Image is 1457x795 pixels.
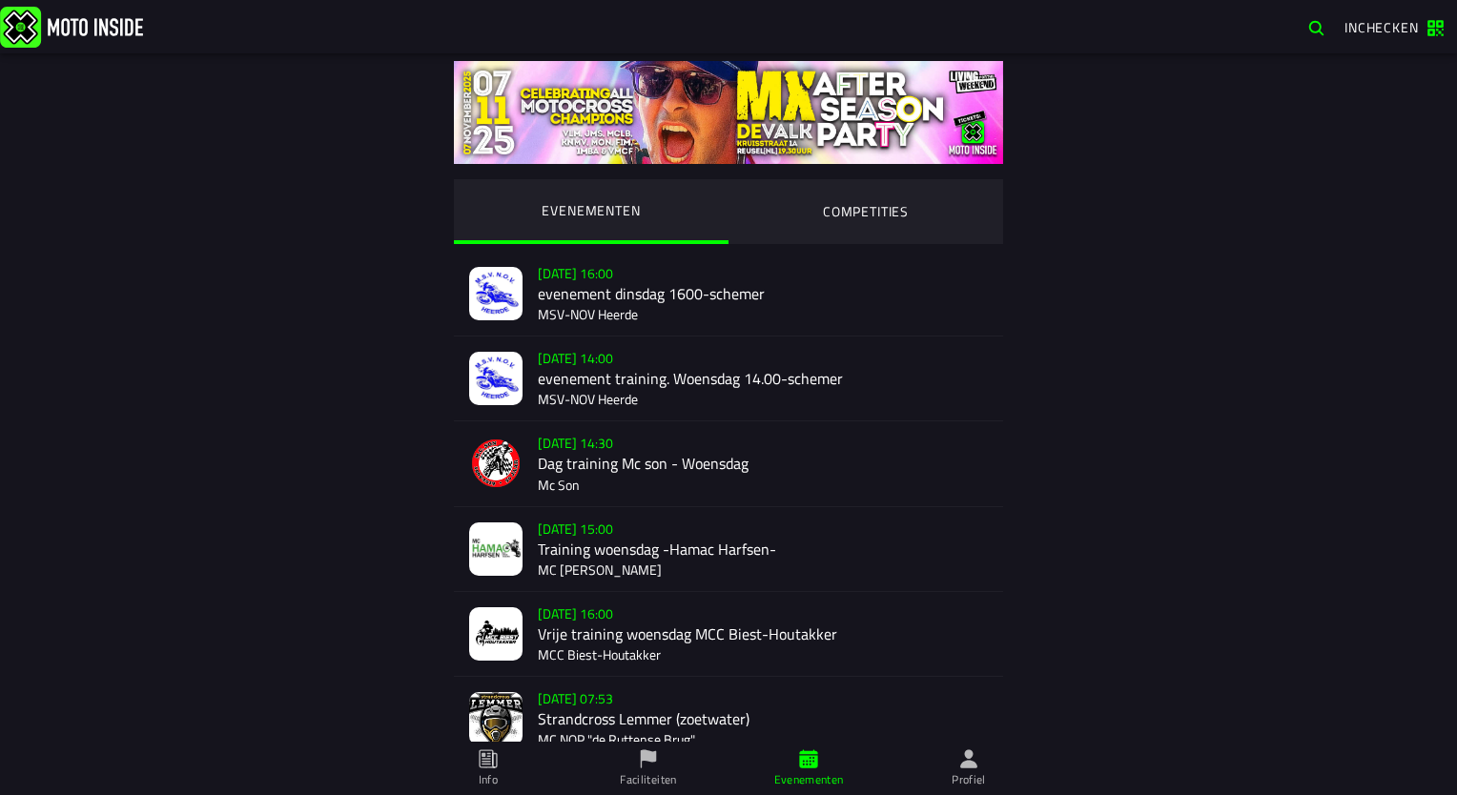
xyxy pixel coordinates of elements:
[454,252,1003,336] a: event-image[DATE] 16:00evenement dinsdag 1600-schemerMSV-NOV Heerde
[454,421,1003,506] a: event-image[DATE] 14:30Dag training Mc son - WoensdagMc Son
[1335,10,1453,43] a: Inchecken
[454,592,1003,677] a: event-image[DATE] 16:00Vrije training woensdag MCC Biest-HoutakkerMCC Biest-Houtakker
[454,61,1003,164] img: yS2mQ5x6lEcu9W3BfYyVKNTZoCZvkN0rRC6TzDTC.jpg
[620,771,676,788] ion-label: Faciliteiten
[454,507,1003,592] a: event-image[DATE] 15:00Training woensdag -Hamac Harfsen-MC [PERSON_NAME]
[469,352,523,405] img: event-image
[952,771,986,788] ion-label: Profiel
[454,336,1003,421] a: event-image[DATE] 14:00evenement training. Woensdag 14.00-schemerMSV-NOV Heerde
[479,771,498,788] ion-label: Info
[469,522,523,576] img: event-image
[454,677,1003,762] a: event-image[DATE] 07:53Strandcross Lemmer (zoetwater)MC NOP "de Ruttense Brug"
[1344,17,1419,37] span: Inchecken
[774,771,844,788] ion-label: Evenementen
[469,692,523,745] img: event-image
[469,267,523,320] img: event-image
[469,437,523,490] img: event-image
[469,607,523,661] img: event-image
